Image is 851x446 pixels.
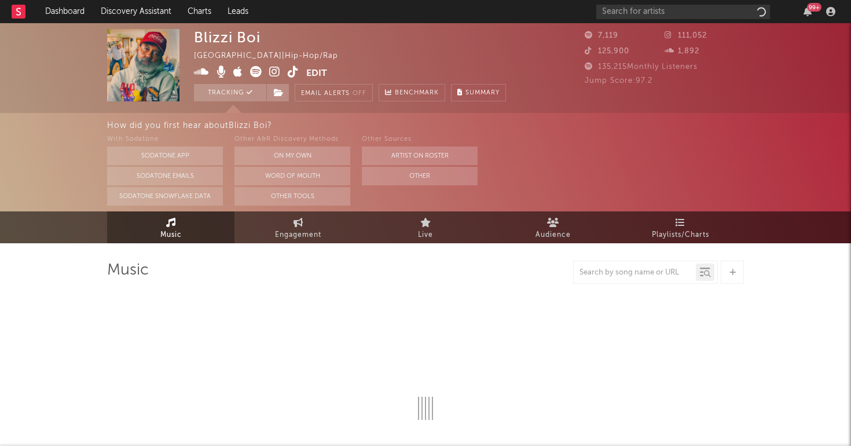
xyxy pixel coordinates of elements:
a: Live [362,211,489,243]
div: [GEOGRAPHIC_DATA] | Hip-Hop/Rap [194,49,365,63]
a: Playlists/Charts [617,211,744,243]
em: Off [353,90,366,97]
span: 7,119 [585,32,618,39]
button: Summary [451,84,506,101]
span: 1,892 [665,47,699,55]
a: Engagement [234,211,362,243]
button: Edit [306,66,327,81]
button: Email AlertsOff [295,84,373,101]
a: Audience [489,211,617,243]
input: Search for artists [596,5,770,19]
span: 135,215 Monthly Listeners [585,63,698,71]
button: Word Of Mouth [234,167,350,185]
span: 111,052 [665,32,707,39]
span: Benchmark [395,86,439,100]
button: On My Own [234,147,350,165]
span: Jump Score: 97.2 [585,77,652,85]
div: With Sodatone [107,133,223,147]
div: Blizzi Boi [194,29,261,46]
button: Other [362,167,478,185]
span: 125,900 [585,47,629,55]
button: Sodatone Emails [107,167,223,185]
button: Artist on Roster [362,147,478,165]
span: Audience [535,228,571,242]
span: Music [160,228,182,242]
a: Music [107,211,234,243]
a: Benchmark [379,84,445,101]
span: Engagement [275,228,321,242]
div: Other A&R Discovery Methods [234,133,350,147]
div: How did you first hear about Blizzi Boi ? [107,119,851,133]
button: Sodatone App [107,147,223,165]
div: 99 + [807,3,821,12]
button: Tracking [194,84,266,101]
button: Sodatone Snowflake Data [107,187,223,206]
span: Live [418,228,433,242]
input: Search by song name or URL [574,268,696,277]
button: Other Tools [234,187,350,206]
button: 99+ [804,7,812,16]
div: Other Sources [362,133,478,147]
span: Playlists/Charts [652,228,709,242]
span: Summary [465,90,500,96]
